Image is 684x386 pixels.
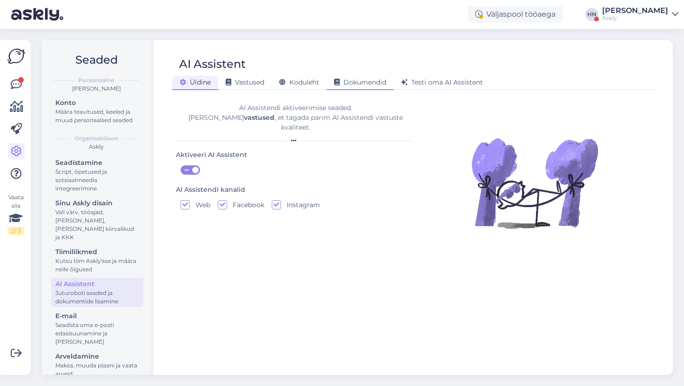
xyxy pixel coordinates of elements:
div: AI Assistent [55,279,139,289]
div: Vaata siia [7,193,24,235]
label: Instagram [281,200,320,209]
div: Määra teavitused, keeled ja muud personaalsed seaded [55,108,139,124]
div: Script, õpetused ja sotsiaalmeedia integreerimine [55,168,139,193]
a: E-mailSeadista oma e-posti edasisuunamine ja [PERSON_NAME] [51,310,143,347]
span: Dokumendid [334,78,386,86]
a: [PERSON_NAME]Askly [602,7,678,22]
a: KontoMäära teavitused, keeled ja muud personaalsed seaded [51,97,143,126]
div: Askly [602,14,668,22]
div: E-mail [55,311,139,321]
a: ArveldamineMaksa, muuda plaani ja vaata arveid [51,350,143,379]
div: Juturoboti seaded ja dokumentide lisamine [55,289,139,306]
div: AI Assistendi aktiveerimise seaded. [PERSON_NAME] , et tagada parim AI Assistendi vastuste kvalit... [176,103,415,132]
a: AI AssistentJuturoboti seaded ja dokumentide lisamine [51,278,143,307]
span: Testi oma AI Assistent [401,78,483,86]
div: 2 / 3 [7,227,24,235]
span: Vastused [226,78,264,86]
div: Maksa, muuda plaani ja vaata arveid [55,361,139,378]
img: Illustration [469,118,600,248]
div: Väljaspool tööaega [468,6,563,23]
img: Askly Logo [7,47,25,65]
div: Arveldamine [55,352,139,361]
a: Sinu Askly disainVali värv, tööajad, [PERSON_NAME], [PERSON_NAME] kiirvalikud ja KKK [51,197,143,243]
span: Koduleht [279,78,319,86]
span: ON [181,166,192,174]
a: SeadistamineScript, õpetused ja sotsiaalmeedia integreerimine [51,157,143,194]
div: Vali värv, tööajad, [PERSON_NAME], [PERSON_NAME] kiirvalikud ja KKK [55,208,139,242]
div: Askly [49,143,143,151]
label: Facebook [227,200,264,209]
h2: Seaded [49,51,143,69]
div: Kutsu tiim Askly'sse ja määra neile õigused [55,257,139,274]
b: vastused [244,113,275,122]
a: TiimiliikmedKutsu tiim Askly'sse ja määra neile õigused [51,246,143,275]
div: [PERSON_NAME] [49,85,143,93]
div: Seadistamine [55,158,139,168]
span: Üldine [180,78,211,86]
b: Organisatsioon [74,134,118,143]
div: AI Assistent [179,55,246,73]
div: AI Assistendi kanalid [176,185,245,195]
div: Aktiveeri AI Assistent [176,150,247,160]
div: Sinu Askly disain [55,198,139,208]
div: Seadista oma e-posti edasisuunamine ja [PERSON_NAME] [55,321,139,346]
div: [PERSON_NAME] [602,7,668,14]
div: HN [585,8,598,21]
b: Personaalne [78,76,114,85]
div: Tiimiliikmed [55,247,139,257]
label: Web [190,200,210,209]
div: Konto [55,98,139,108]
